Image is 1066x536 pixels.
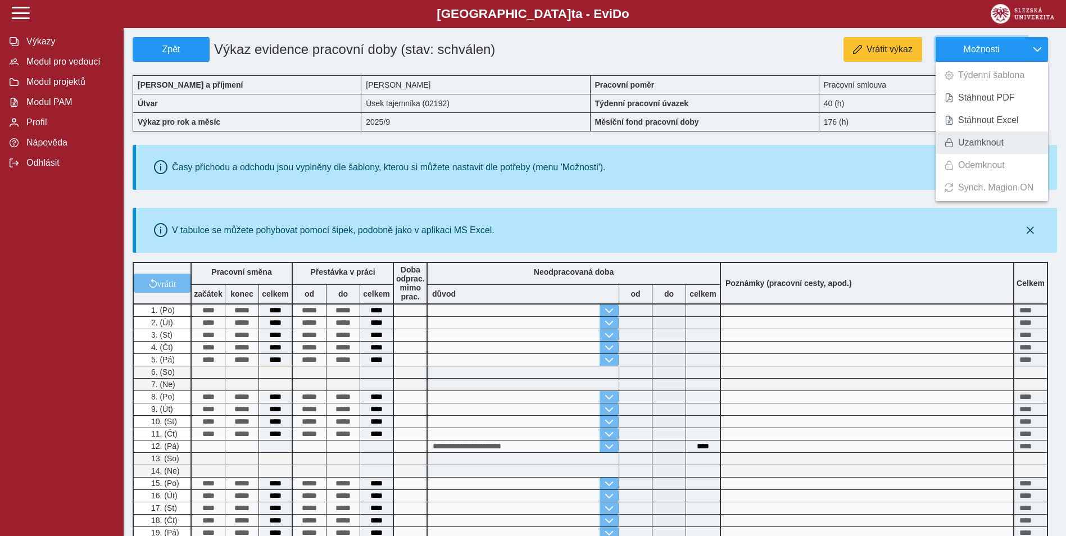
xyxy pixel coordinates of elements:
[819,94,1048,112] div: 40 (h)
[867,44,913,54] span: Vrátit výkaz
[149,343,173,352] span: 4. (Čt)
[945,44,1018,54] span: Možnosti
[149,392,175,401] span: 8. (Po)
[619,289,652,298] b: od
[958,93,1015,102] span: Stáhnout PDF
[138,99,158,108] b: Útvar
[936,37,1027,62] button: Možnosti
[149,306,175,315] span: 1. (Po)
[361,75,590,94] div: [PERSON_NAME]
[192,289,225,298] b: začátek
[991,4,1054,24] img: logo_web_su.png
[652,289,686,298] b: do
[361,112,590,131] div: 2025/9
[595,80,655,89] b: Pracovní poměr
[595,99,689,108] b: Týdenní pracovní úvazek
[34,7,1032,21] b: [GEOGRAPHIC_DATA] a - Evi
[172,162,606,172] div: Časy příchodu a odchodu jsou vyplněny dle šablony, kterou si můžete nastavit dle potřeby (menu 'M...
[172,225,495,235] div: V tabulce se můžete pohybovat pomocí šipek, podobně jako v aplikaci MS Excel.
[149,442,179,451] span: 12. (Pá)
[310,267,375,276] b: Přestávka v práci
[819,112,1048,131] div: 176 (h)
[138,117,220,126] b: Výkaz pro rok a měsíc
[622,7,629,21] span: o
[534,267,614,276] b: Neodpracovaná doba
[149,454,179,463] span: 13. (So)
[157,279,176,288] span: vrátit
[396,265,425,301] b: Doba odprac. mimo prac.
[23,37,114,47] span: Výkazy
[210,37,518,62] h1: Výkaz evidence pracovní doby (stav: schválen)
[958,138,1004,147] span: Uzamknout
[133,37,210,62] button: Zpět
[149,429,178,438] span: 11. (Čt)
[360,289,393,298] b: celkem
[149,516,178,525] span: 18. (Čt)
[958,116,1019,125] span: Stáhnout Excel
[225,289,258,298] b: konec
[686,289,720,298] b: celkem
[259,289,292,298] b: celkem
[149,405,173,414] span: 9. (Út)
[134,274,190,293] button: vrátit
[23,97,114,107] span: Modul PAM
[361,94,590,112] div: Úsek tajemníka (02192)
[149,479,179,488] span: 15. (Po)
[293,289,326,298] b: od
[23,117,114,128] span: Profil
[149,367,175,376] span: 6. (So)
[149,503,177,512] span: 17. (St)
[138,80,243,89] b: [PERSON_NAME] a příjmení
[595,117,699,126] b: Měsíční fond pracovní doby
[149,417,177,426] span: 10. (St)
[721,279,856,288] b: Poznámky (pracovní cesty, apod.)
[571,7,575,21] span: t
[149,318,173,327] span: 2. (Út)
[211,267,271,276] b: Pracovní směna
[613,7,622,21] span: D
[432,289,456,298] b: důvod
[1017,279,1045,288] b: Celkem
[23,158,114,168] span: Odhlásit
[149,355,175,364] span: 5. (Pá)
[23,138,114,148] span: Nápověda
[326,289,360,298] b: do
[149,491,178,500] span: 16. (Út)
[149,466,180,475] span: 14. (Ne)
[149,330,173,339] span: 3. (St)
[819,75,1048,94] div: Pracovní smlouva
[138,44,205,54] span: Zpět
[23,57,114,67] span: Modul pro vedoucí
[843,37,922,62] button: Vrátit výkaz
[149,380,175,389] span: 7. (Ne)
[23,77,114,87] span: Modul projektů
